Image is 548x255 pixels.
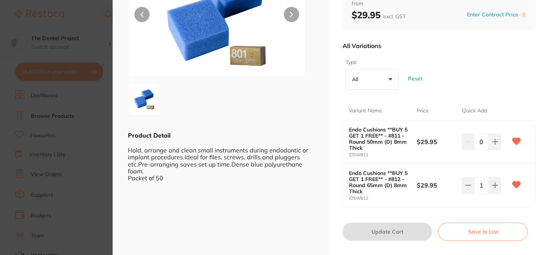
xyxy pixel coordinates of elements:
label: Type [346,59,397,66]
p: Price [417,107,429,115]
b: Endo Cushions **BUY 5 GET 1 FREE** - #812 - Round 65mm (D) 8mm Thick [349,170,410,194]
p: All Variations [342,42,381,50]
b: Product Detail [128,132,170,139]
b: $29.95 [417,138,457,146]
b: $29.95 [352,9,406,21]
button: All [346,69,399,90]
label: i [521,12,527,18]
small: IDSW811 [349,152,417,157]
img: OTIw [131,86,158,113]
p: All [352,76,361,83]
p: Quick Add [462,107,487,115]
button: Reset [406,65,425,93]
button: Enter Contract Price [465,11,521,18]
b: $29.95 [417,181,457,189]
div: Hold, arrange and clean small instruments during endodontic or implant procedures.Ideal for files... [128,140,315,181]
b: Endo Cushions **BUY 5 GET 1 FREE** - #811 - Round 50mm (D) 8mm Thick [349,127,410,151]
button: Update Cart [342,223,432,241]
p: Variant Name [349,107,382,115]
button: Save to List [438,223,528,241]
small: IDSW812 [349,196,417,201]
span: excl. GST [383,13,406,20]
